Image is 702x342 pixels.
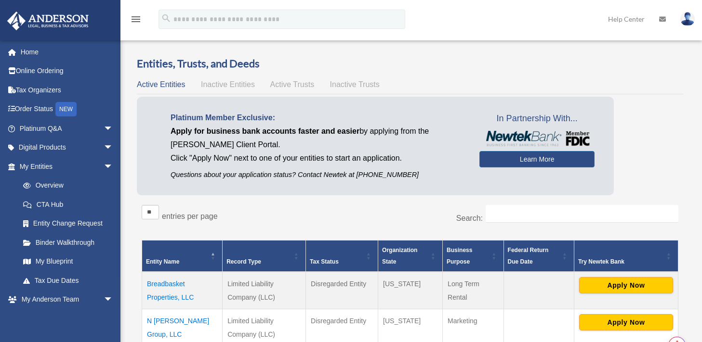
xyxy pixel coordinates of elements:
td: Breadbasket Properties, LLC [142,272,223,309]
span: Record Type [226,258,261,265]
th: Try Newtek Bank : Activate to sort [574,241,678,272]
a: Tax Due Dates [13,271,123,290]
span: Apply for business bank accounts faster and easier [171,127,359,135]
span: Inactive Entities [201,80,255,89]
th: Tax Status: Activate to sort [306,241,378,272]
a: Entity Change Request [13,214,123,233]
a: Home [7,42,128,62]
a: menu [130,17,142,25]
a: My Anderson Teamarrow_drop_down [7,290,128,309]
p: Click "Apply Now" next to one of your entities to start an application. [171,152,465,165]
a: Learn More [479,151,595,167]
a: Online Ordering [7,62,128,81]
a: My Entitiesarrow_drop_down [7,157,123,176]
th: Business Purpose: Activate to sort [443,241,503,272]
i: search [161,13,172,24]
a: Binder Walkthrough [13,233,123,252]
img: Anderson Advisors Platinum Portal [4,12,92,30]
a: My Blueprint [13,252,123,271]
span: Organization State [382,247,417,265]
a: Tax Organizers [7,80,128,100]
span: Tax Status [310,258,339,265]
label: Search: [456,214,483,222]
button: Apply Now [579,314,673,330]
img: User Pic [680,12,695,26]
td: Disregarded Entity [306,272,378,309]
span: Federal Return Due Date [508,247,549,265]
i: menu [130,13,142,25]
p: by applying from the [PERSON_NAME] Client Portal. [171,125,465,152]
span: arrow_drop_down [104,138,123,158]
th: Federal Return Due Date: Activate to sort [503,241,574,272]
a: CTA Hub [13,195,123,214]
button: Apply Now [579,277,673,293]
a: Overview [13,176,118,195]
span: arrow_drop_down [104,157,123,177]
td: [US_STATE] [378,272,443,309]
p: Questions about your application status? Contact Newtek at [PHONE_NUMBER] [171,169,465,181]
a: Platinum Q&Aarrow_drop_down [7,119,128,138]
h3: Entities, Trusts, and Deeds [137,56,683,71]
a: My Documentsarrow_drop_down [7,309,128,328]
span: Business Purpose [447,247,472,265]
span: arrow_drop_down [104,290,123,310]
img: NewtekBankLogoSM.png [484,131,590,146]
td: Limited Liability Company (LLC) [223,272,306,309]
p: Platinum Member Exclusive: [171,111,465,125]
th: Organization State: Activate to sort [378,241,443,272]
span: arrow_drop_down [104,309,123,329]
span: Inactive Trusts [330,80,380,89]
div: Try Newtek Bank [578,256,663,267]
span: Active Entities [137,80,185,89]
span: In Partnership With... [479,111,595,127]
th: Record Type: Activate to sort [223,241,306,272]
span: arrow_drop_down [104,119,123,139]
a: Order StatusNEW [7,100,128,119]
label: entries per page [162,212,218,220]
td: Long Term Rental [443,272,503,309]
th: Entity Name: Activate to invert sorting [142,241,223,272]
a: Digital Productsarrow_drop_down [7,138,128,157]
span: Active Trusts [270,80,315,89]
div: NEW [55,102,77,116]
span: Entity Name [146,258,179,265]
